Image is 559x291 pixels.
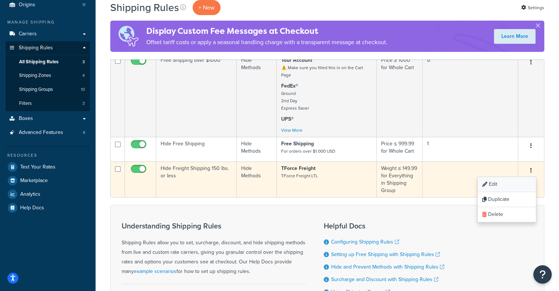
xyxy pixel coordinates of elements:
div: Resources [6,152,90,159]
span: Help Docs [20,205,44,211]
h4: Display Custom Fee Messages at Checkout [146,25,387,37]
td: Hide Freight Shipping 150 lbs. or less [156,162,237,197]
a: Marketplace [6,174,90,187]
span: 10 [81,86,85,93]
td: 1 [423,137,518,162]
li: Shipping Groups [6,83,90,96]
a: Advanced Features 4 [6,126,90,139]
span: Carriers [19,31,37,37]
strong: Your Account [281,56,312,64]
span: Boxes [19,116,33,122]
a: Settings [521,3,544,13]
p: Offset tariff costs or apply a seasonal handling charge with a transparent message at checkout. [146,37,387,47]
span: Advanced Features [19,129,63,136]
h3: Helpful Docs [324,222,444,230]
img: duties-banner-06bc72dcb5fe05cb3f9472aba00be2ae8eb53ab6f0d8bb03d382ba314ac3c341.png [110,21,146,52]
strong: UPS® [281,115,294,123]
span: 11 [82,2,85,8]
td: Hide Free Shipping [156,137,237,162]
td: Hide Methods [237,137,277,162]
a: Delete [478,207,536,222]
div: Manage Shipping [6,19,90,25]
a: All Shipping Rules 3 [6,55,90,69]
span: Analytics [20,191,40,198]
a: Test Your Rates [6,160,90,174]
a: Carriers [6,27,90,41]
li: Shipping Zones [6,69,90,82]
span: 4 [83,129,85,136]
a: Setting up Free Shipping with Shipping Rules [331,251,440,258]
a: Shipping Zones 4 [6,69,90,82]
a: example scenarios [134,267,176,275]
small: Ground 2nd Day Express Saver [281,90,309,111]
a: Shipping Rules [6,41,90,55]
span: All Shipping Rules [19,59,58,65]
a: Learn More [494,29,535,44]
span: Shipping Zones [19,72,51,79]
td: 0 [423,53,518,137]
span: Filters [19,100,32,107]
td: Free Shipping over $1000 [156,53,237,137]
h3: Understanding Shipping Rules [122,222,305,230]
a: Filters 3 [6,97,90,110]
span: Marketplace [20,178,48,184]
td: Weight ≤ 149.99 for Everything in Shipping Group [377,162,422,197]
span: 3 [82,59,85,65]
span: 3 [82,100,85,107]
small: ⚠️ Make sure you filled this in on the Cart Page [281,64,363,78]
td: Price ≤ 999.99 for Whole Cart [377,137,422,162]
li: Filters [6,97,90,110]
a: Help Docs [6,201,90,214]
small: For orders over $1.000 USD [281,148,335,155]
span: Test Your Rates [20,164,55,170]
a: Configuring Shipping Rules [331,238,399,246]
h1: Shipping Rules [110,0,179,15]
a: Analytics [6,188,90,201]
div: Shipping Rules allow you to set, surcharge, discount, and hide shipping methods from live and cus... [122,222,305,276]
a: Boxes [6,112,90,125]
a: Shipping Groups 10 [6,83,90,96]
span: Origins [19,2,35,8]
a: View More [281,127,302,134]
button: Open Resource Center [533,265,552,284]
td: Hide Methods [237,162,277,197]
strong: Free Shipping [281,140,314,148]
span: Shipping Rules [19,45,53,51]
span: 4 [82,72,85,79]
a: Edit [478,177,536,192]
td: Price ≥ 1000 for Whole Cart [377,53,422,137]
li: All Shipping Rules [6,55,90,69]
li: Shipping Rules [6,41,90,111]
a: Duplicate [478,192,536,207]
span: Shipping Groups [19,86,53,93]
li: Advanced Features [6,126,90,139]
strong: FedEx® [281,82,298,90]
a: Hide and Prevent Methods with Shipping Rules [331,263,444,271]
small: TForce Freight LTL [281,173,318,179]
strong: TForce Freight [281,164,316,172]
td: Hide Methods [237,53,277,137]
a: Surcharge and Discount with Shipping Rules [331,276,438,283]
